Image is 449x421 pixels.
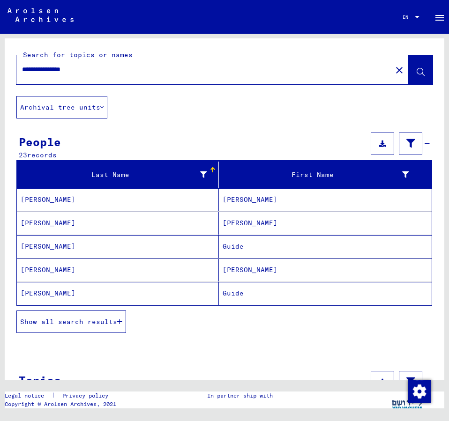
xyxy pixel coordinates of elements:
[430,7,449,26] button: Toggle sidenav
[207,391,273,400] p: In partner ship with
[17,282,219,305] mat-cell: [PERSON_NAME]
[5,391,120,400] div: |
[219,188,432,211] mat-cell: [PERSON_NAME]
[219,235,432,258] mat-cell: Guide
[27,151,57,159] span: records
[19,133,61,150] div: People
[403,15,413,20] span: EN
[223,167,420,182] div: First Name
[21,170,207,180] div: Last Name
[17,212,219,235] mat-cell: [PERSON_NAME]
[390,60,409,79] button: Clear
[16,96,107,118] button: Archival tree units
[20,318,117,326] span: Show all search results
[17,188,219,211] mat-cell: [PERSON_NAME]
[394,65,405,76] mat-icon: close
[23,51,133,59] mat-label: Search for topics or names
[17,235,219,258] mat-cell: [PERSON_NAME]
[16,310,126,333] button: Show all search results
[223,170,409,180] div: First Name
[7,8,74,22] img: Arolsen_neg.svg
[390,391,425,415] img: yv_logo.png
[219,259,432,281] mat-cell: [PERSON_NAME]
[408,380,430,402] div: Change consent
[21,167,218,182] div: Last Name
[219,212,432,235] mat-cell: [PERSON_NAME]
[55,391,120,400] a: Privacy policy
[219,282,432,305] mat-cell: Guide
[17,259,219,281] mat-cell: [PERSON_NAME]
[17,162,219,188] mat-header-cell: Last Name
[434,12,445,23] mat-icon: Side nav toggle icon
[19,372,61,389] div: Topics
[5,400,120,408] p: Copyright © Arolsen Archives, 2021
[408,380,431,403] img: Change consent
[19,151,27,159] span: 23
[219,162,432,188] mat-header-cell: First Name
[5,391,52,400] a: Legal notice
